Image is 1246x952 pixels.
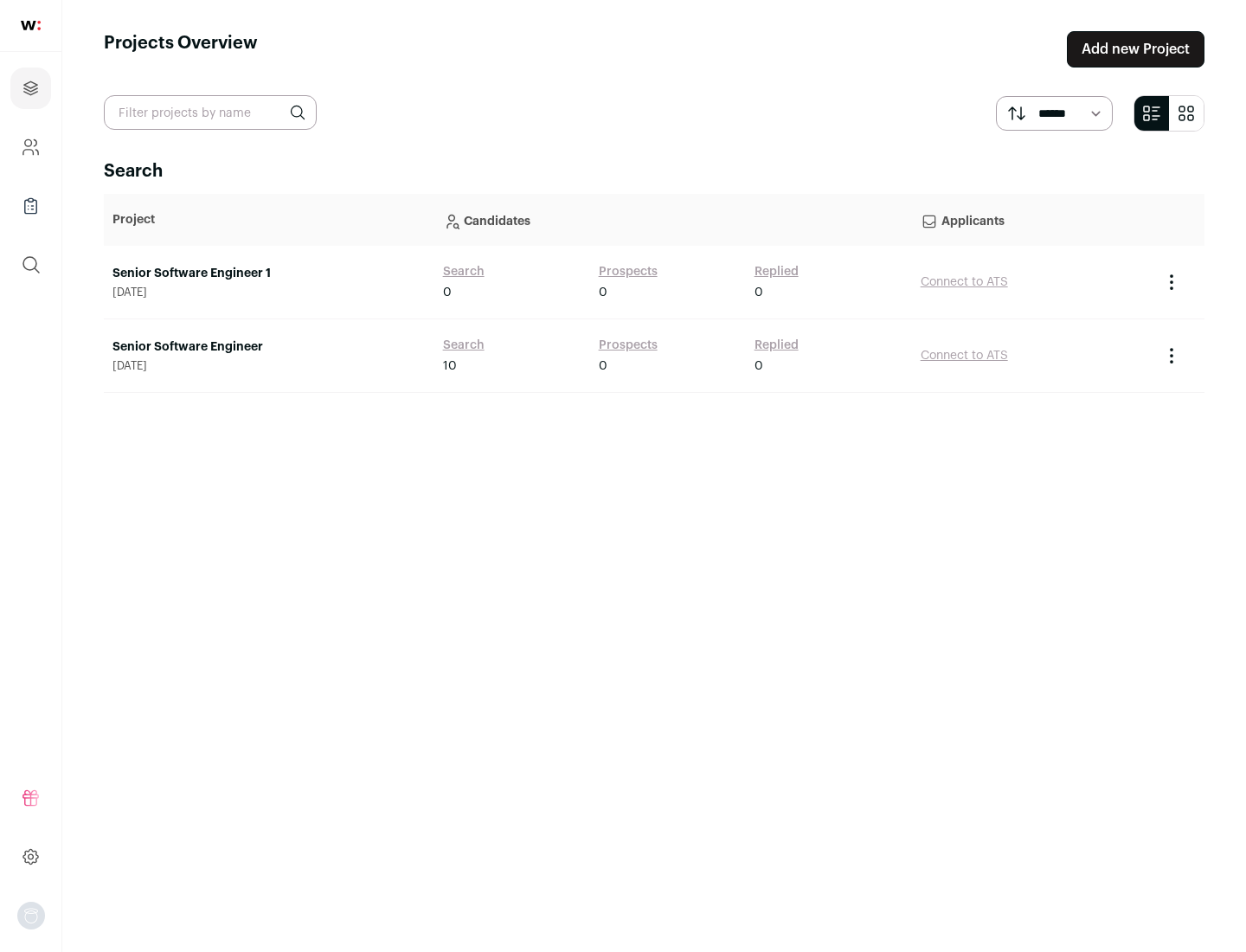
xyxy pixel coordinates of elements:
[104,159,1204,183] h2: Search
[112,286,426,299] span: [DATE]
[10,185,51,227] a: Company Lists
[104,31,258,68] h1: Projects Overview
[921,203,1144,237] p: Applicants
[599,337,658,354] a: Prospects
[1161,345,1182,366] button: Project Actions
[17,902,45,929] button: Open dropdown
[599,357,607,375] span: 0
[443,357,457,375] span: 10
[755,357,763,375] span: 0
[443,203,903,237] p: Candidates
[1067,31,1204,68] a: Add new Project
[10,68,51,109] a: Projects
[112,265,426,282] a: Senior Software Engineer 1
[1161,272,1182,293] button: Project Actions
[17,902,45,929] img: nopic.png
[599,263,658,280] a: Prospects
[10,126,51,168] a: Company and ATS Settings
[755,337,799,354] a: Replied
[21,21,41,30] img: wellfound-shorthand-0d5821cbd27db2630d0214b213865d53afaa358527fdda9d0ea32b1df1b89c2c.svg
[921,276,1008,288] a: Connect to ATS
[599,284,607,301] span: 0
[443,284,452,301] span: 0
[104,95,317,130] input: Filter projects by name
[443,263,485,280] a: Search
[755,284,763,301] span: 0
[755,263,799,280] a: Replied
[112,338,426,356] a: Senior Software Engineer
[921,350,1008,362] a: Connect to ATS
[443,337,485,354] a: Search
[112,359,426,373] span: [DATE]
[112,211,426,228] p: Project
